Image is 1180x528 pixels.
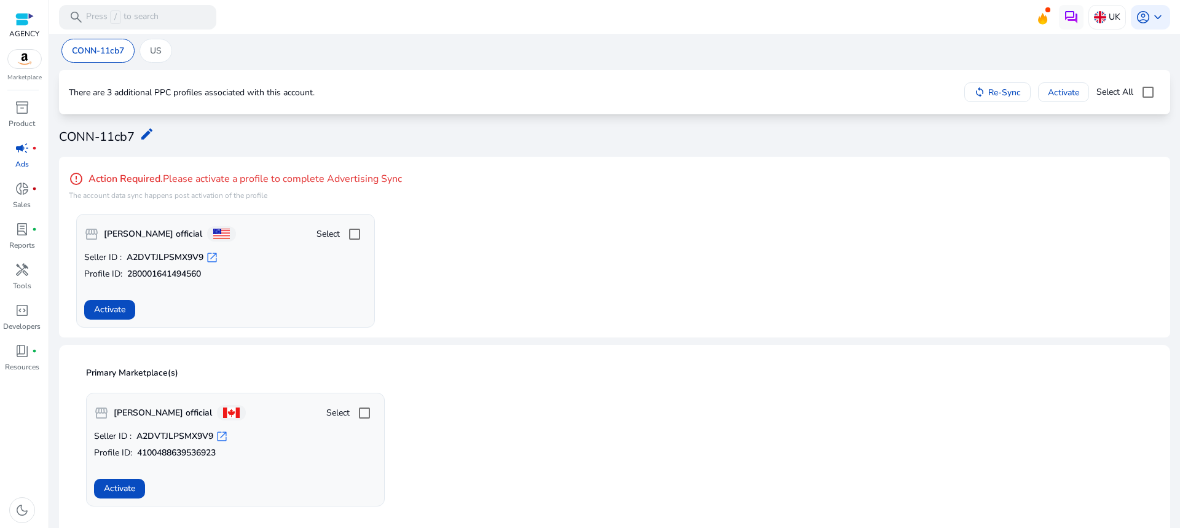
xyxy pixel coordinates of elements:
span: Profile ID: [94,447,132,459]
p: Ads [15,159,29,170]
span: dark_mode [15,503,29,518]
b: [PERSON_NAME] official [104,228,202,240]
span: Seller ID : [84,251,122,264]
p: Primary Marketplace(s) [86,367,1150,379]
span: / [110,10,121,24]
span: code_blocks [15,303,29,318]
p: AGENCY [9,28,39,39]
b: A2DVTJLPSMX9V9 [127,251,203,264]
img: uk.svg [1094,11,1106,23]
p: Reports [9,240,35,251]
b: Action Required. [88,173,163,185]
span: fiber_manual_record [32,146,37,151]
span: Profile ID: [84,268,122,280]
span: Select [317,228,340,240]
span: Select [326,407,350,419]
p: There are 3 additional PPC profiles associated with this account. [69,87,315,99]
h4: Please activate a profile to complete Advertising Sync [69,171,402,186]
span: inventory_2 [15,100,29,115]
span: donut_small [15,181,29,196]
b: A2DVTJLPSMX9V9 [136,430,213,443]
span: Seller ID : [94,430,132,443]
p: Marketplace [7,73,42,82]
span: book_4 [15,344,29,358]
mat-icon: edit [140,127,154,141]
p: Tools [13,280,31,291]
span: lab_profile [15,222,29,237]
p: Resources [5,361,39,372]
button: Activate [94,479,145,498]
p: UK [1109,6,1120,28]
span: Select All [1096,86,1133,98]
button: Re-Sync [964,82,1031,102]
span: fiber_manual_record [32,349,37,353]
span: fiber_manual_record [32,186,37,191]
mat-icon: sync [974,87,985,98]
span: account_circle [1136,10,1150,25]
span: Activate [1048,86,1079,99]
span: search [69,10,84,25]
b: 4100488639536923 [137,447,216,459]
span: handyman [15,262,29,277]
b: 280001641494560 [127,268,201,280]
span: storefront [94,406,109,420]
span: open_in_new [206,251,218,264]
span: fiber_manual_record [32,227,37,232]
p: Sales [13,199,31,210]
img: amazon.svg [8,50,41,68]
span: Activate [104,482,135,495]
p: CONN-11cb7 [72,44,124,57]
span: open_in_new [216,430,228,443]
span: Activate [94,303,125,316]
p: The account data sync happens post activation of the profile [69,191,402,200]
mat-icon: error_outline [69,171,84,186]
span: keyboard_arrow_down [1150,10,1165,25]
button: Activate [1038,82,1089,102]
button: Activate [84,300,135,320]
span: storefront [84,227,99,242]
b: [PERSON_NAME] official [114,407,212,419]
p: US [150,44,162,57]
h3: CONN-11cb7 [59,130,135,144]
p: Developers [3,321,41,332]
p: Press to search [86,10,159,24]
p: Product [9,118,35,129]
span: Re-Sync [988,86,1021,99]
span: campaign [15,141,29,156]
